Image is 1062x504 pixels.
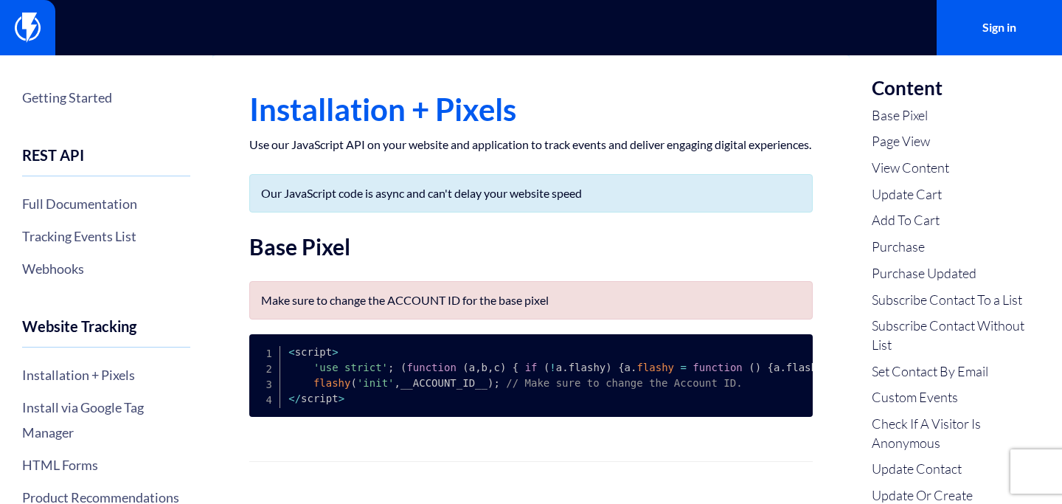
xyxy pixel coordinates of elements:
[872,415,1040,452] a: Check If A Visitor Is Anonymous
[768,362,774,373] span: {
[350,377,356,389] span: (
[357,377,395,389] span: 'init'
[288,346,294,358] span: <
[872,264,1040,283] a: Purchase Updated
[749,362,754,373] span: (
[755,362,761,373] span: )
[288,393,294,404] span: <
[872,77,1040,99] h3: Content
[636,362,674,373] span: flashy
[395,377,400,389] span: ,
[212,11,850,45] input: Search...
[249,137,813,152] p: Use our JavaScript API on your website and application to track events and deliver engaging digit...
[631,362,636,373] span: .
[693,362,742,373] span: function
[22,224,190,249] a: Tracking Events List
[332,346,338,358] span: >
[249,92,813,126] h1: Installation + Pixels
[872,362,1040,382] a: Set Contact By Email
[475,362,481,373] span: ,
[549,362,555,373] span: !
[469,362,500,373] span: a b c
[872,185,1040,204] a: Update Cart
[339,393,344,404] span: >
[872,211,1040,230] a: Add To Cart
[872,106,1040,125] a: Base Pixel
[872,291,1040,310] a: Subscribe Contact To a List
[249,235,813,259] h2: Base Pixel
[513,362,518,373] span: {
[261,186,801,201] p: Our JavaScript code is async and can't delay your website speed
[680,362,686,373] span: =
[487,362,493,373] span: ,
[22,191,190,216] a: Full Documentation
[605,362,611,373] span: )
[22,362,190,387] a: Installation + Pixels
[562,362,568,373] span: .
[872,159,1040,178] a: View Content
[22,85,190,110] a: Getting Started
[544,362,549,373] span: (
[872,388,1040,407] a: Custom Events
[872,132,1040,151] a: Page View
[506,377,742,389] span: // Make sure to change the Account ID.
[313,362,388,373] span: 'use strict'
[872,238,1040,257] a: Purchase
[295,393,301,404] span: /
[400,362,406,373] span: (
[872,460,1040,479] a: Update Contact
[22,256,190,281] a: Webhooks
[462,362,468,373] span: (
[22,452,190,477] a: HTML Forms
[388,362,394,373] span: ;
[872,317,1040,354] a: Subscribe Contact Without List
[618,362,624,373] span: {
[22,147,190,176] h4: REST API
[313,377,351,389] span: flashy
[406,362,456,373] span: function
[525,362,538,373] span: if
[500,362,506,373] span: )
[780,362,785,373] span: .
[487,377,493,389] span: )
[261,293,801,308] p: Make sure to change the ACCOUNT ID for the base pixel
[493,377,499,389] span: ;
[22,395,190,445] a: Install via Google Tag Manager
[22,318,190,348] h4: Website Tracking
